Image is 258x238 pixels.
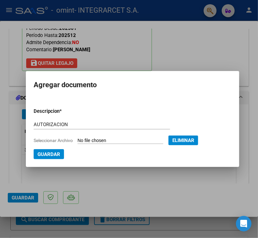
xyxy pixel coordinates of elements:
[172,137,194,143] span: Eliminar
[34,149,64,159] button: Guardar
[34,138,73,143] span: Seleccionar Archivo
[236,216,252,232] div: Open Intercom Messenger
[34,108,93,115] p: Descripcion
[38,151,60,157] span: Guardar
[168,136,198,145] button: Eliminar
[34,79,231,91] h2: Agregar documento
